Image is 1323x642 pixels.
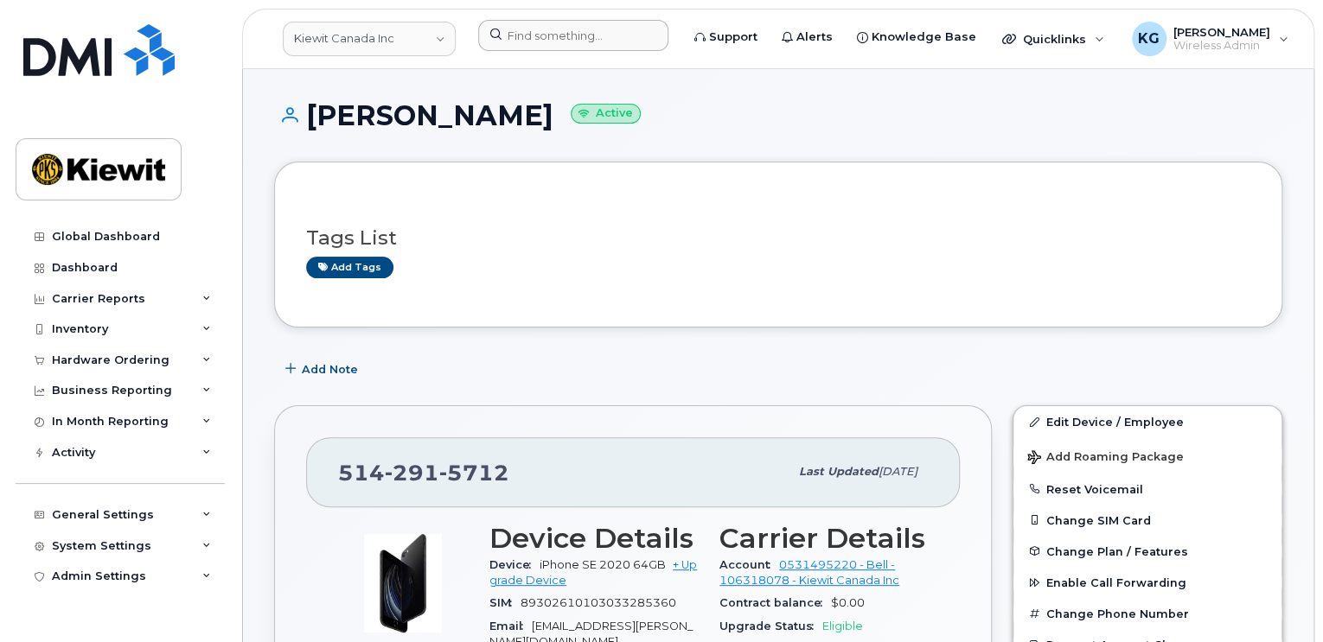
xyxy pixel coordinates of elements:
button: Change Phone Number [1013,598,1281,629]
span: Enable Call Forwarding [1046,576,1186,589]
iframe: Messenger Launcher [1248,567,1310,629]
button: Enable Call Forwarding [1013,567,1281,598]
button: Reset Voicemail [1013,474,1281,505]
span: Email [489,620,532,632]
span: SIM [489,596,521,609]
button: Add Roaming Package [1013,438,1281,474]
button: Add Note [274,353,373,385]
h3: Carrier Details [719,523,929,554]
img: image20231002-3703462-2fle3a.jpeg [351,531,455,635]
h1: [PERSON_NAME] [274,100,1282,130]
h3: Device Details [489,523,699,554]
a: Edit Device / Employee [1013,406,1281,437]
a: Add tags [306,257,393,278]
span: Upgrade Status [719,620,822,632]
button: Change SIM Card [1013,505,1281,536]
span: 291 [385,460,439,486]
span: Add Note [302,361,358,378]
span: $0.00 [831,596,865,609]
span: Eligible [822,620,863,632]
span: Change Plan / Features [1046,544,1188,557]
span: iPhone SE 2020 64GB [540,558,666,571]
a: 0531495220 - Bell - 106318078 - Kiewit Canada Inc [719,558,899,587]
span: Last updated [799,465,879,478]
span: 5712 [439,460,509,486]
small: Active [571,104,641,124]
span: 514 [338,460,509,486]
span: 89302610103033285360 [521,596,676,609]
span: Device [489,558,540,571]
span: Contract balance [719,596,831,609]
span: [DATE] [879,465,917,478]
h3: Tags List [306,227,1250,249]
span: Add Roaming Package [1027,450,1184,467]
span: Account [719,558,779,571]
button: Change Plan / Features [1013,536,1281,567]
